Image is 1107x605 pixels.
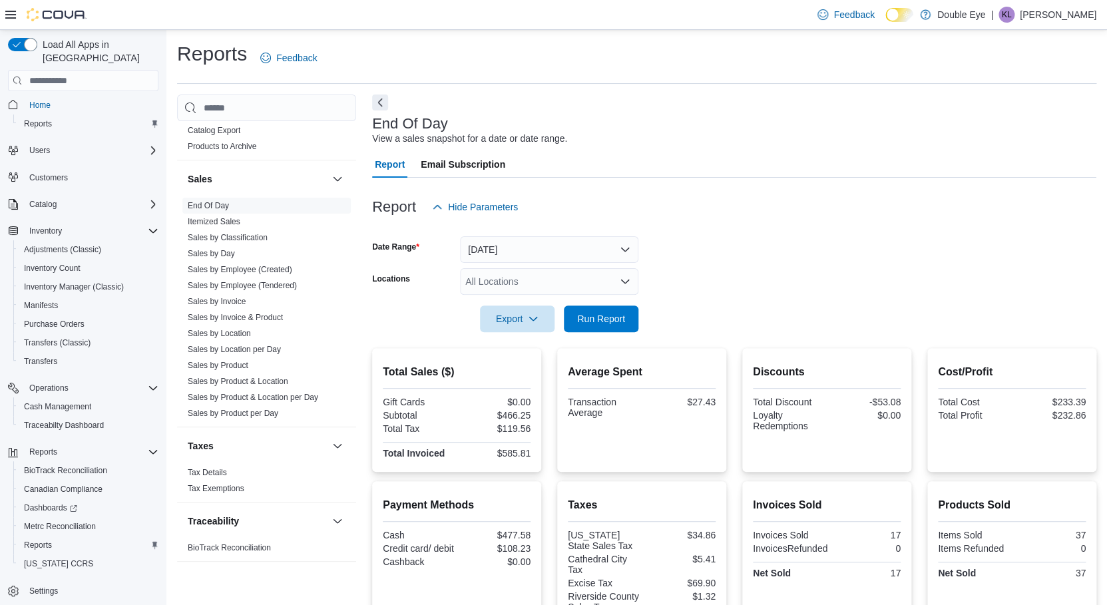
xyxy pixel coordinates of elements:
span: Reports [24,540,52,550]
h2: Average Spent [568,364,716,380]
span: Products to Archive [188,141,256,152]
span: Purchase Orders [24,319,85,329]
div: $119.56 [459,423,531,434]
a: Reports [19,537,57,553]
button: Canadian Compliance [13,480,164,499]
a: BioTrack Reconciliation [19,463,112,479]
a: Dashboards [19,500,83,516]
a: Sales by Product & Location per Day [188,393,318,402]
div: Cathedral City Tax [568,554,639,575]
span: Itemized Sales [188,216,240,227]
a: End Of Day [188,201,229,210]
div: $34.86 [644,530,716,540]
h2: Total Sales ($) [383,364,531,380]
div: Transaction Average [568,397,639,418]
span: Sales by Employee (Created) [188,264,292,275]
span: Home [24,96,158,112]
span: Sales by Product [188,360,248,371]
span: Users [29,145,50,156]
a: BioTrack Reconciliation [188,543,271,552]
button: Sales [330,171,345,187]
span: Traceabilty Dashboard [19,417,158,433]
h3: Report [372,199,416,215]
span: Cash Management [19,399,158,415]
span: Cash Management [24,401,91,412]
span: Report [375,151,405,178]
button: Users [3,141,164,160]
span: Users [24,142,158,158]
button: Hide Parameters [427,194,523,220]
a: Tax Exemptions [188,484,244,493]
div: $5.41 [644,554,716,564]
div: $466.25 [459,410,531,421]
div: 0 [1014,543,1086,554]
input: Dark Mode [885,8,913,22]
span: Sales by Day [188,248,235,259]
span: Metrc Reconciliation [24,521,96,532]
div: Cash [383,530,454,540]
button: Open list of options [620,276,630,287]
div: $0.00 [459,397,531,407]
a: Itemized Sales [188,217,240,226]
h3: Sales [188,172,212,186]
span: Metrc Reconciliation [19,518,158,534]
div: $585.81 [459,448,531,459]
div: Kevin Lopez [998,7,1014,23]
span: BioTrack Reconciliation [19,463,158,479]
span: Inventory [29,226,62,236]
span: Customers [24,169,158,186]
h2: Products Sold [938,497,1086,513]
a: Customers [24,170,73,186]
a: Settings [24,583,63,599]
div: Traceability [177,540,356,561]
div: $69.90 [644,578,716,588]
div: Taxes [177,465,356,502]
a: Sales by Invoice [188,297,246,306]
button: Operations [24,380,74,396]
span: Canadian Compliance [19,481,158,497]
span: Load All Apps in [GEOGRAPHIC_DATA] [37,38,158,65]
a: Sales by Employee (Created) [188,265,292,274]
span: Transfers (Classic) [19,335,158,351]
a: Transfers (Classic) [19,335,96,351]
a: Sales by Classification [188,233,268,242]
span: Inventory Count [24,263,81,274]
a: Dashboards [13,499,164,517]
span: Sales by Location per Day [188,344,281,355]
span: Transfers [19,353,158,369]
div: Products [177,122,356,160]
button: Reports [3,443,164,461]
a: Feedback [812,1,879,28]
a: Inventory Manager (Classic) [19,279,129,295]
span: Email Subscription [421,151,505,178]
a: Canadian Compliance [19,481,108,497]
div: Total Discount [753,397,824,407]
strong: Net Sold [753,568,791,578]
div: Excise Tax [568,578,639,588]
span: KL [1002,7,1012,23]
button: Users [24,142,55,158]
span: Inventory [24,223,158,239]
span: Hide Parameters [448,200,518,214]
h2: Invoices Sold [753,497,901,513]
div: Invoices Sold [753,530,824,540]
div: $0.00 [829,410,901,421]
a: Manifests [19,298,63,313]
h2: Payment Methods [383,497,531,513]
span: Adjustments (Classic) [24,244,101,255]
button: Inventory Count [13,259,164,278]
h1: Reports [177,41,247,67]
label: Locations [372,274,410,284]
div: Loyalty Redemptions [753,410,824,431]
div: 37 [1014,530,1086,540]
span: Sales by Employee (Tendered) [188,280,297,291]
span: Dark Mode [885,22,886,23]
span: Settings [24,582,158,599]
span: Reports [24,444,158,460]
button: Run Report [564,305,638,332]
div: [US_STATE] State Sales Tax [568,530,639,551]
span: Manifests [24,300,58,311]
div: 37 [1014,568,1086,578]
div: Credit card/ debit [383,543,454,554]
